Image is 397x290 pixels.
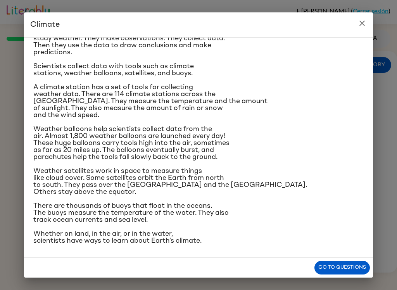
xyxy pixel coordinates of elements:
[314,261,370,274] button: Go to questions
[33,202,229,223] span: There are thousands of buoys that float in the oceans. The buoys measure the temperature of the w...
[33,126,230,161] span: Weather balloons help scientists collect data from the air. Almost 1,800 weather balloons are lau...
[33,63,194,77] span: Scientists collect data with tools such as climate stations, weather balloons, satellites, and bu...
[354,16,370,31] button: close
[33,28,225,56] span: Scientists study climate in the same way that they study weather. They make observations. They co...
[33,84,268,119] span: A climate station has a set of tools for collecting weather data. There are 114 climate stations ...
[33,230,202,244] span: Whether on land, in the air, or in the water, scientists have ways to learn about Earth’s climate.
[33,167,307,195] span: Weather satellites work in space to measure things like cloud cover. Some satellites orbit the Ea...
[24,12,373,37] h2: Climate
